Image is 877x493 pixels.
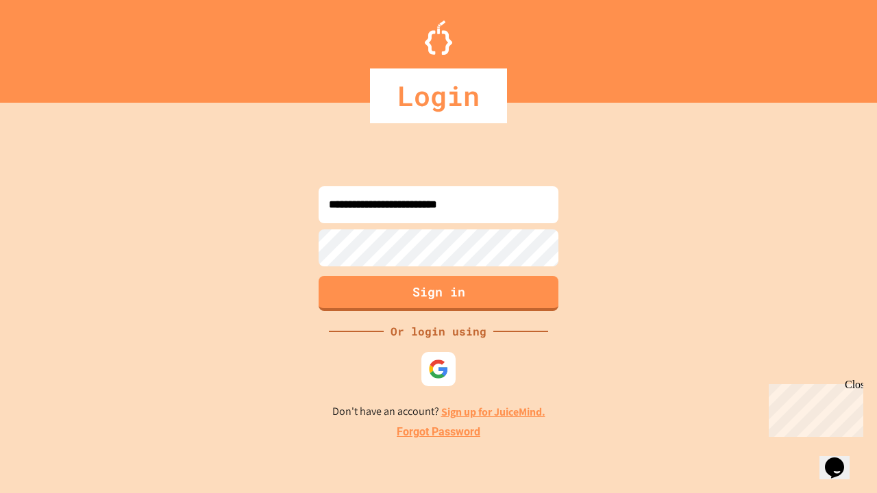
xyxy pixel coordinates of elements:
a: Forgot Password [397,424,480,440]
button: Sign in [319,276,558,311]
a: Sign up for JuiceMind. [441,405,545,419]
div: Or login using [384,323,493,340]
div: Login [370,68,507,123]
img: google-icon.svg [428,359,449,379]
iframe: chat widget [763,379,863,437]
p: Don't have an account? [332,403,545,420]
img: Logo.svg [425,21,452,55]
iframe: chat widget [819,438,863,479]
div: Chat with us now!Close [5,5,95,87]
